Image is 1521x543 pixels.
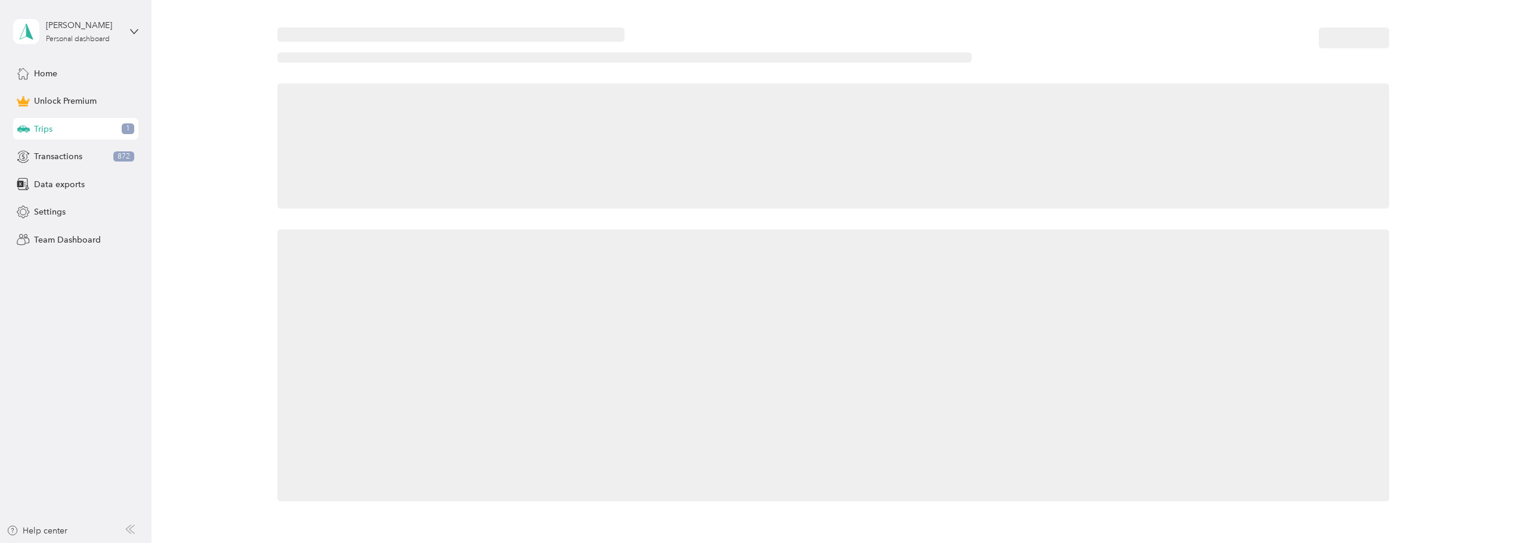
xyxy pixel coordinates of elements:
[113,151,134,162] span: 872
[34,206,66,218] span: Settings
[122,123,134,134] span: 1
[7,525,67,537] button: Help center
[34,178,85,191] span: Data exports
[1454,476,1521,543] iframe: Everlance-gr Chat Button Frame
[34,150,82,163] span: Transactions
[34,67,57,80] span: Home
[46,36,110,43] div: Personal dashboard
[34,95,97,107] span: Unlock Premium
[34,123,52,135] span: Trips
[34,234,101,246] span: Team Dashboard
[46,19,120,32] div: [PERSON_NAME]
